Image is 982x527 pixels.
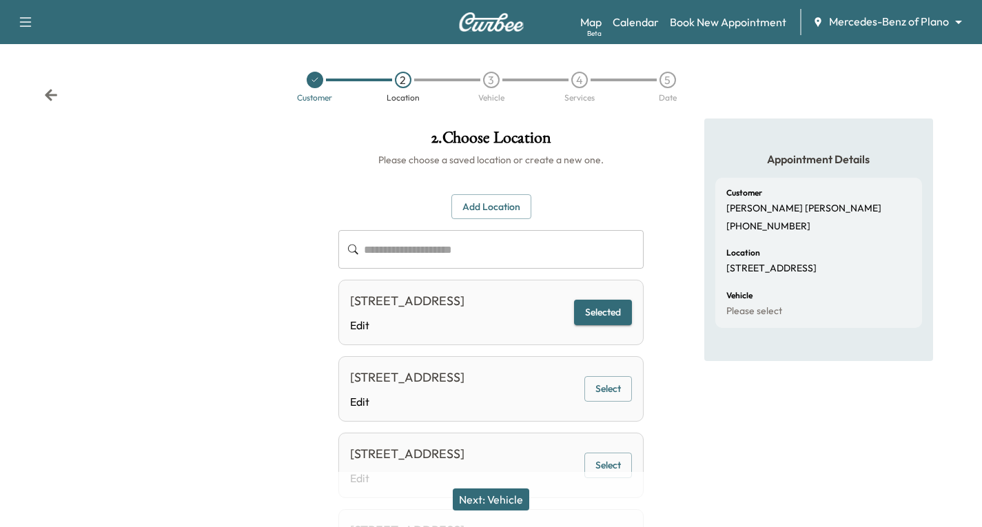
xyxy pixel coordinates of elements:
[350,317,464,333] a: Edit
[574,300,632,325] button: Selected
[726,262,817,275] p: [STREET_ADDRESS]
[726,220,810,233] p: [PHONE_NUMBER]
[580,14,602,30] a: MapBeta
[726,249,760,257] h6: Location
[458,12,524,32] img: Curbee Logo
[584,376,632,402] button: Select
[726,291,753,300] h6: Vehicle
[829,14,949,30] span: Mercedes-Benz of Plano
[338,153,644,167] h6: Please choose a saved location or create a new one.
[564,94,595,102] div: Services
[350,393,464,410] a: Edit
[726,189,762,197] h6: Customer
[350,368,464,387] div: [STREET_ADDRESS]
[44,88,58,102] div: Back
[587,28,602,39] div: Beta
[483,72,500,88] div: 3
[395,72,411,88] div: 2
[715,152,922,167] h5: Appointment Details
[350,444,464,464] div: [STREET_ADDRESS]
[584,453,632,478] button: Select
[478,94,504,102] div: Vehicle
[726,203,881,215] p: [PERSON_NAME] [PERSON_NAME]
[453,488,529,510] button: Next: Vehicle
[387,94,420,102] div: Location
[297,94,332,102] div: Customer
[613,14,659,30] a: Calendar
[659,72,676,88] div: 5
[350,291,464,311] div: [STREET_ADDRESS]
[451,194,531,220] button: Add Location
[571,72,588,88] div: 4
[350,470,464,486] a: Edit
[659,94,677,102] div: Date
[726,305,782,318] p: Please select
[338,130,644,153] h1: 2 . Choose Location
[670,14,786,30] a: Book New Appointment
